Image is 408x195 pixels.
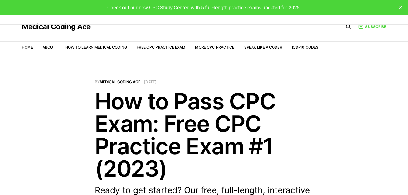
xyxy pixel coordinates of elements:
[358,24,386,29] a: Subscribe
[95,80,314,84] span: By —
[244,45,282,50] a: Speak Like a Coder
[195,45,234,50] a: More CPC Practice
[65,45,127,50] a: How to Learn Medical Coding
[95,90,314,180] h1: How to Pass CPC Exam: Free CPC Practice Exam #1 (2023)
[144,80,156,84] time: [DATE]
[100,80,140,84] a: Medical Coding Ace
[137,45,186,50] a: Free CPC Practice Exam
[43,45,56,50] a: About
[22,23,91,30] a: Medical Coding Ace
[107,5,301,10] span: Check out our new CPC Study Center, with 5 full-length practice exams updated for 2025!
[396,2,406,12] button: close
[292,45,318,50] a: ICD-10 Codes
[22,45,33,50] a: Home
